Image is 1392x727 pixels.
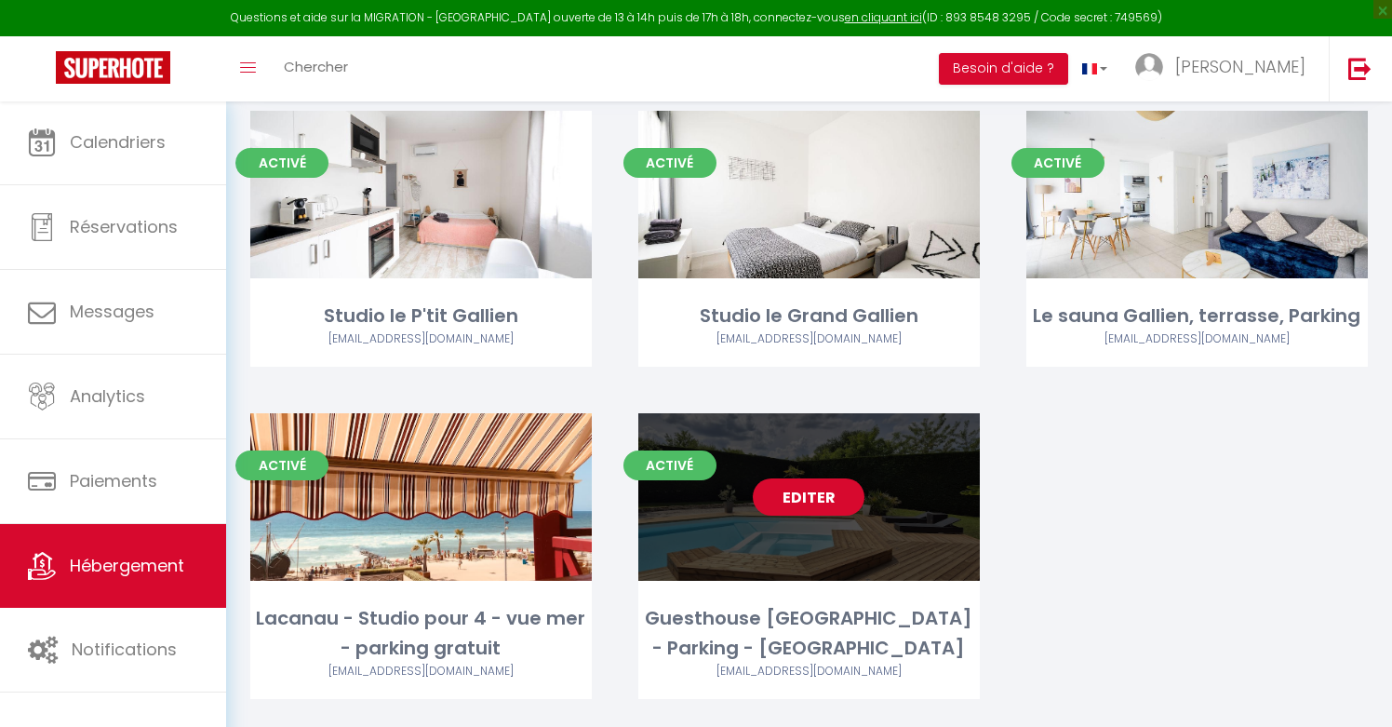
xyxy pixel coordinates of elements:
[939,53,1068,85] button: Besoin d'aide ?
[235,451,328,480] span: Activé
[365,478,476,516] a: Editer
[235,148,328,178] span: Activé
[70,215,178,238] span: Réservations
[70,469,157,492] span: Paiements
[270,36,362,101] a: Chercher
[284,57,348,76] span: Chercher
[1011,148,1104,178] span: Activé
[638,302,980,330] div: Studio le Grand Gallien
[1121,36,1329,101] a: ... [PERSON_NAME]
[70,384,145,408] span: Analytics
[623,148,716,178] span: Activé
[638,330,980,348] div: Airbnb
[638,663,980,680] div: Airbnb
[70,300,154,323] span: Messages
[15,7,71,63] button: Open LiveChat chat widget
[638,604,980,663] div: Guesthouse [GEOGRAPHIC_DATA] - Parking - [GEOGRAPHIC_DATA]
[250,604,592,663] div: Lacanau - Studio pour 4 - vue mer - parking gratuit
[70,554,184,577] span: Hébergement
[1135,53,1163,81] img: ...
[1141,176,1252,213] a: Editer
[1348,57,1372,80] img: logout
[72,638,177,661] span: Notifications
[70,130,166,154] span: Calendriers
[1026,302,1368,330] div: Le sauna Gallien, terrasse, Parking
[753,176,864,213] a: Editer
[250,302,592,330] div: Studio le P'tit Gallien
[1026,330,1368,348] div: Airbnb
[250,663,592,680] div: Airbnb
[250,330,592,348] div: Airbnb
[365,176,476,213] a: Editer
[56,51,170,84] img: Super Booking
[1175,55,1305,78] span: [PERSON_NAME]
[845,9,922,25] a: en cliquant ici
[753,478,864,516] a: Editer
[623,451,716,480] span: Activé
